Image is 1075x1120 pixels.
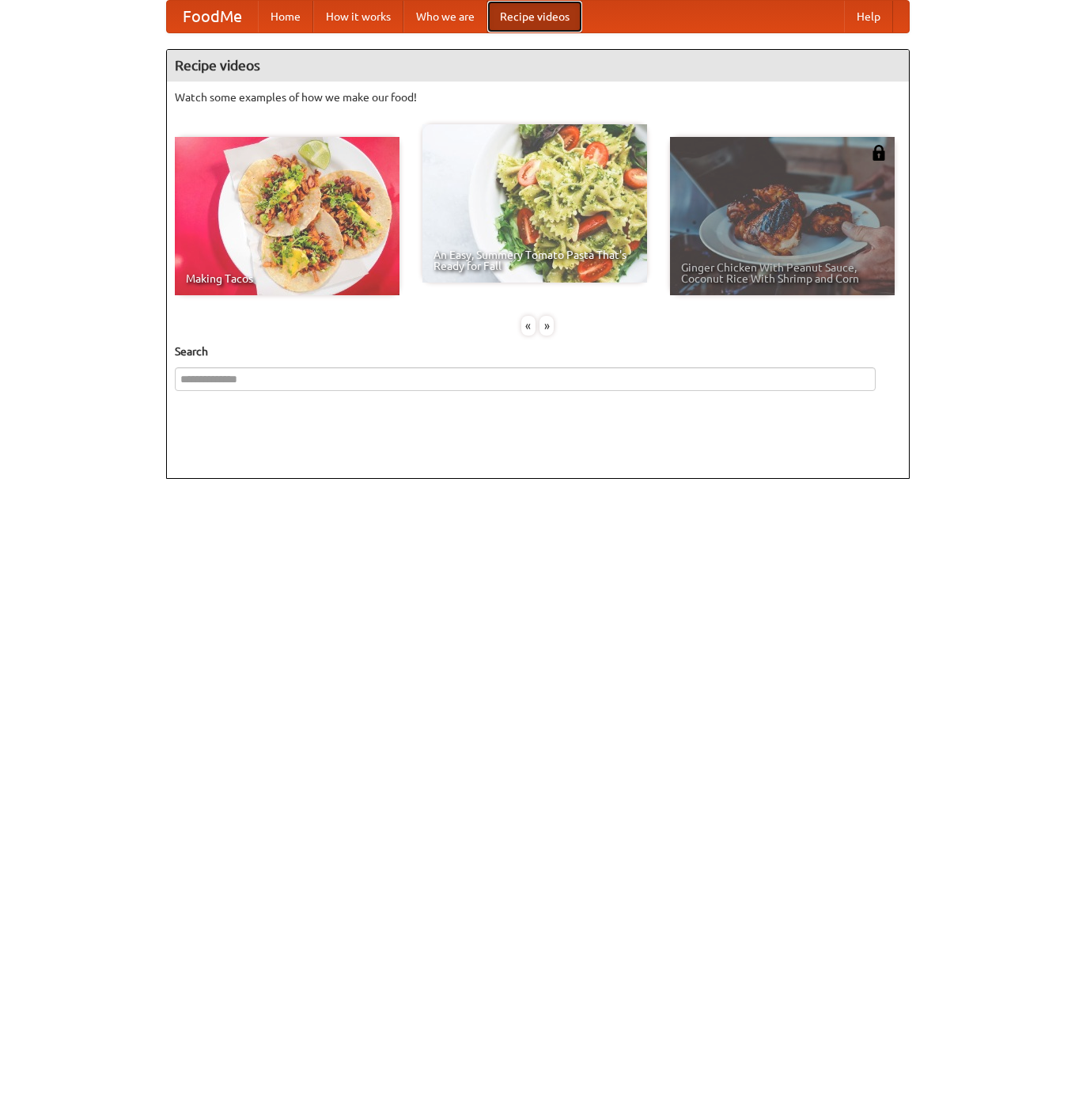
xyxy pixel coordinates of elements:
a: How it works [313,1,403,32]
span: Making Tacos [186,273,388,284]
h5: Search [175,344,901,359]
h4: Recipe videos [167,50,909,82]
a: FoodMe [167,1,258,32]
img: 483408.png [871,145,887,161]
span: An Easy, Summery Tomato Pasta That's Ready for Fall [433,249,636,271]
p: Watch some examples of how we make our food! [175,89,901,105]
a: An Easy, Summery Tomato Pasta That's Ready for Fall [422,124,647,283]
div: « [521,316,536,336]
div: » [539,316,554,336]
a: Making Tacos [175,137,399,295]
a: Who we are [403,1,487,32]
a: Recipe videos [487,1,582,32]
a: Home [258,1,313,32]
a: Help [844,1,893,32]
